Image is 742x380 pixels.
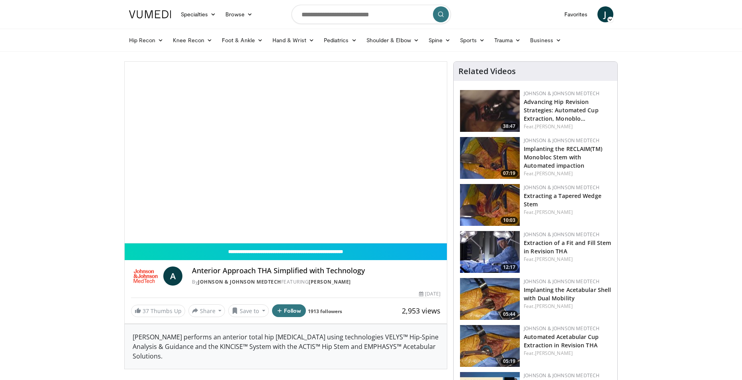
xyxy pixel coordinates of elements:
a: Johnson & Johnson MedTech [524,90,599,97]
a: Johnson & Johnson MedTech [524,325,599,332]
a: Implanting the Acetabular Shell with Dual Mobility [524,286,611,302]
a: Business [525,32,566,48]
img: 0b84e8e2-d493-4aee-915d-8b4f424ca292.150x105_q85_crop-smart_upscale.jpg [460,184,520,226]
a: Extraction of a Fit and Fill Stem in Revision THA [524,239,611,255]
a: Extracting a Tapered Wedge Stem [524,192,601,208]
a: [PERSON_NAME] [535,170,573,177]
a: 07:19 [460,137,520,179]
a: Johnson & Johnson MedTech [524,137,599,144]
a: [PERSON_NAME] [309,278,351,285]
img: d5b2f4bf-f70e-4130-8279-26f7233142ac.150x105_q85_crop-smart_upscale.jpg [460,325,520,367]
a: [PERSON_NAME] [535,123,573,130]
a: Foot & Ankle [217,32,268,48]
img: 82aed312-2a25-4631-ae62-904ce62d2708.150x105_q85_crop-smart_upscale.jpg [460,231,520,273]
a: 05:44 [460,278,520,320]
img: ffc33e66-92ed-4f11-95c4-0a160745ec3c.150x105_q85_crop-smart_upscale.jpg [460,137,520,179]
a: Johnson & Johnson MedTech [524,372,599,379]
a: 38:47 [460,90,520,132]
span: 37 [143,307,149,315]
a: 10:03 [460,184,520,226]
a: J [597,6,613,22]
a: 05:19 [460,325,520,367]
span: 10:03 [501,217,518,224]
a: Automated Acetabular Cup Extraction in Revision THA [524,333,599,349]
a: [PERSON_NAME] [535,350,573,356]
div: Feat. [524,303,611,310]
a: Advancing Hip Revision Strategies: Automated Cup Extraction, Monoblo… [524,98,599,122]
button: Save to [228,304,269,317]
img: Johnson & Johnson MedTech [131,266,161,286]
a: [PERSON_NAME] [535,303,573,309]
a: Shoulder & Elbow [362,32,424,48]
a: Johnson & Johnson MedTech [524,231,599,238]
a: Browse [221,6,257,22]
img: 9f1a5b5d-2ba5-4c40-8e0c-30b4b8951080.150x105_q85_crop-smart_upscale.jpg [460,90,520,132]
a: Sports [455,32,489,48]
div: [PERSON_NAME] performs an anterior total hip [MEDICAL_DATA] using technologies VELYS™ Hip-Spine A... [125,324,447,369]
span: 05:44 [501,311,518,318]
span: 12:17 [501,264,518,271]
input: Search topics, interventions [292,5,451,24]
a: Pediatrics [319,32,362,48]
h4: Related Videos [458,67,516,76]
a: Specialties [176,6,221,22]
a: Knee Recon [168,32,217,48]
a: [PERSON_NAME] [535,256,573,262]
a: Favorites [560,6,593,22]
a: Trauma [489,32,526,48]
a: Spine [424,32,455,48]
button: Share [188,304,225,317]
div: Feat. [524,123,611,130]
a: Implanting the RECLAIM(TM) Monobloc Stem with Automated impaction [524,145,602,169]
div: By FEATURING [192,278,441,286]
img: VuMedi Logo [129,10,171,18]
div: Feat. [524,350,611,357]
div: [DATE] [419,290,441,298]
div: Feat. [524,209,611,216]
h4: Anterior Approach THA Simplified with Technology [192,266,441,275]
button: Follow [272,304,306,317]
a: [PERSON_NAME] [535,209,573,215]
span: 07:19 [501,170,518,177]
span: 38:47 [501,123,518,130]
a: Hand & Wrist [268,32,319,48]
div: Feat. [524,256,611,263]
a: 1913 followers [308,308,342,315]
a: Johnson & Johnson MedTech [198,278,281,285]
a: Hip Recon [124,32,168,48]
video-js: Video Player [125,62,447,243]
a: Johnson & Johnson MedTech [524,278,599,285]
span: 05:19 [501,358,518,365]
div: Feat. [524,170,611,177]
a: A [163,266,182,286]
a: Johnson & Johnson MedTech [524,184,599,191]
span: 2,953 views [402,306,441,315]
a: 37 Thumbs Up [131,305,185,317]
a: 12:17 [460,231,520,273]
img: 9c1ab193-c641-4637-bd4d-10334871fca9.150x105_q85_crop-smart_upscale.jpg [460,278,520,320]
